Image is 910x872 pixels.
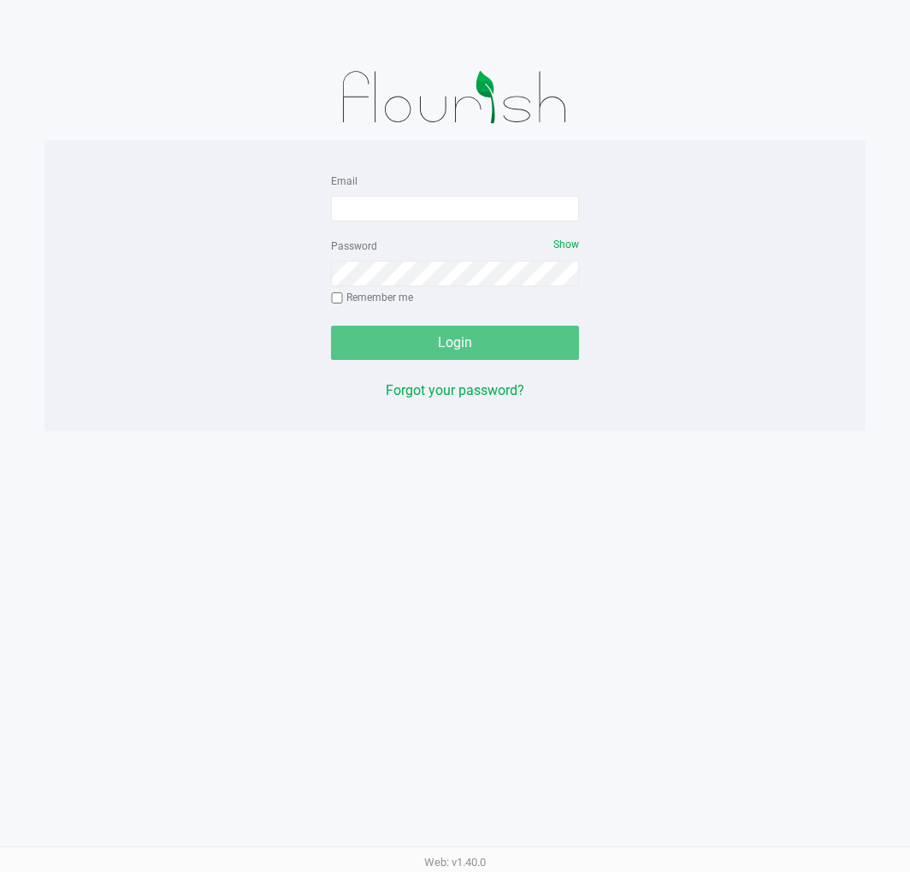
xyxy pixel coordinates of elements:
[553,239,579,250] span: Show
[331,292,343,304] input: Remember me
[331,239,377,254] label: Password
[331,174,357,189] label: Email
[386,380,524,401] button: Forgot your password?
[424,856,486,869] span: Web: v1.40.0
[331,290,413,305] label: Remember me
